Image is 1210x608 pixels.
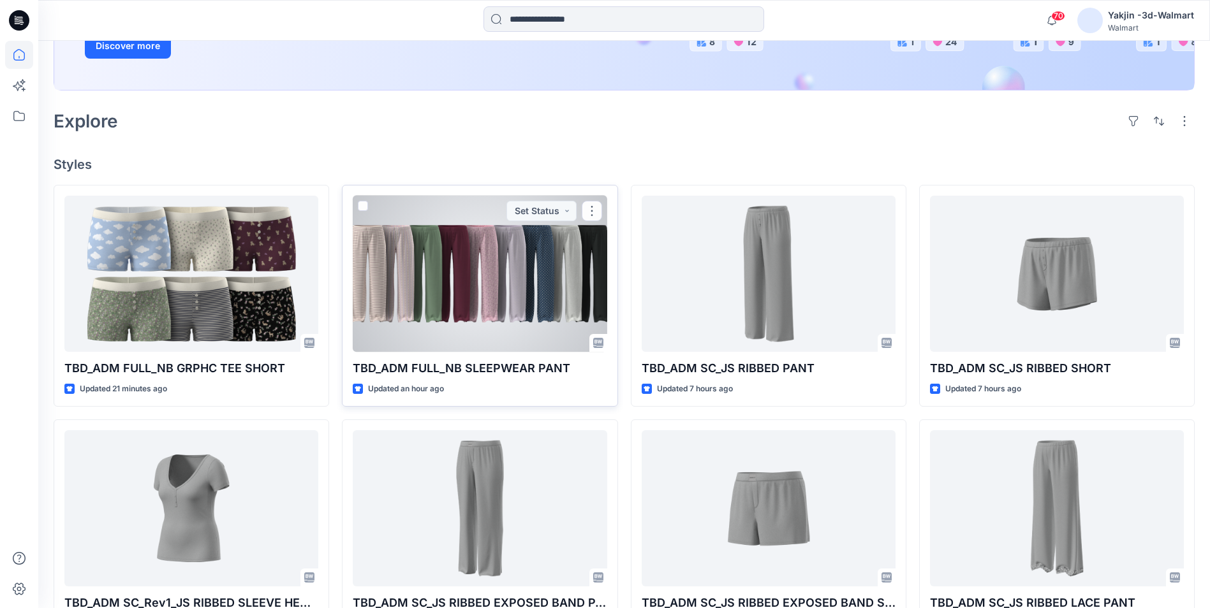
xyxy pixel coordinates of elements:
[1108,23,1194,33] div: Walmart
[353,359,607,377] p: TBD_ADM FULL_NB SLEEPWEAR PANT
[54,111,118,131] h2: Explore
[930,359,1184,377] p: TBD_ADM SC_JS RIBBED SHORT
[930,430,1184,586] a: TBD_ADM SC_JS RIBBED LACE PANT
[54,157,1195,172] h4: Styles
[930,196,1184,352] a: TBD_ADM SC_JS RIBBED SHORT
[368,382,444,396] p: Updated an hour ago
[64,359,318,377] p: TBD_ADM FULL_NB GRPHC TEE SHORT
[642,430,896,586] a: TBD_ADM SC_JS RIBBED EXPOSED BAND SHORT
[353,196,607,352] a: TBD_ADM FULL_NB SLEEPWEAR PANT
[85,33,372,59] a: Discover more
[64,196,318,352] a: TBD_ADM FULL_NB GRPHC TEE SHORT
[64,430,318,586] a: TBD_ADM SC_Rev1_JS RIBBED SLEEVE HENLEY TOP
[85,33,171,59] button: Discover more
[1108,8,1194,23] div: Yakjin -3d-Walmart
[80,382,167,396] p: Updated 21 minutes ago
[642,359,896,377] p: TBD_ADM SC_JS RIBBED PANT
[1051,11,1065,21] span: 70
[642,196,896,352] a: TBD_ADM SC_JS RIBBED PANT
[1077,8,1103,33] img: avatar
[353,430,607,586] a: TBD_ADM SC_JS RIBBED EXPOSED BAND PANT
[657,382,733,396] p: Updated 7 hours ago
[945,382,1021,396] p: Updated 7 hours ago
